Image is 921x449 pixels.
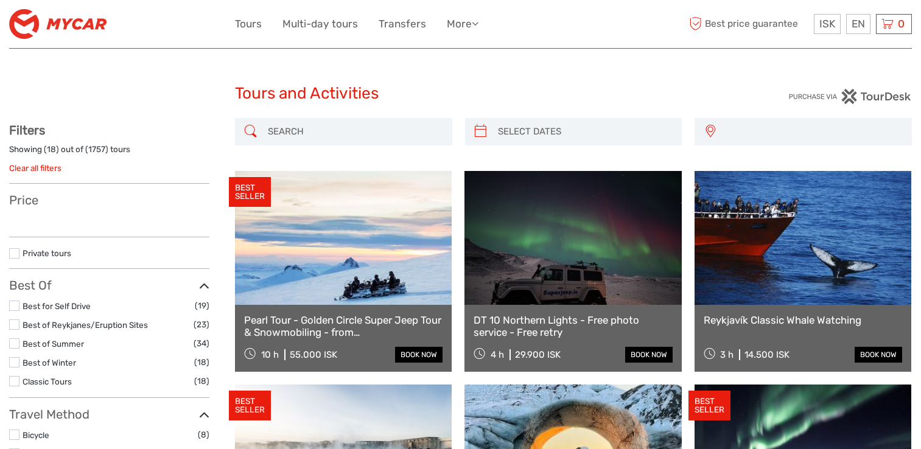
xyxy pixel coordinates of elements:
[23,248,71,258] a: Private tours
[194,318,209,332] span: (23)
[23,358,76,367] a: Best of Winter
[9,144,209,162] div: Showing ( ) out of ( ) tours
[261,349,279,360] span: 10 h
[23,377,72,386] a: Classic Tours
[229,391,271,421] div: BEST SELLER
[688,391,730,421] div: BEST SELLER
[896,18,906,30] span: 0
[686,14,811,34] span: Best price guarantee
[235,84,687,103] h1: Tours and Activities
[194,336,209,350] span: (34)
[720,349,734,360] span: 3 h
[9,193,209,207] h3: Price
[195,299,209,313] span: (19)
[194,374,209,388] span: (18)
[229,177,271,207] div: BEST SELLER
[447,15,478,33] a: More
[23,430,49,440] a: Bicycle
[788,89,912,104] img: PurchaseViaTourDesk.png
[194,355,209,369] span: (18)
[395,347,443,363] a: book now
[9,407,209,422] h3: Travel Method
[855,347,902,363] a: book now
[198,428,209,442] span: (8)
[282,15,358,33] a: Multi-day tours
[290,349,337,360] div: 55.000 ISK
[379,15,426,33] a: Transfers
[23,320,148,330] a: Best of Reykjanes/Eruption Sites
[474,314,672,339] a: DT 10 Northern Lights - Free photo service - Free retry
[493,121,676,142] input: SELECT DATES
[23,301,91,311] a: Best for Self Drive
[846,14,870,34] div: EN
[23,339,84,349] a: Best of Summer
[491,349,504,360] span: 4 h
[47,144,56,155] label: 18
[88,144,105,155] label: 1757
[625,347,673,363] a: book now
[744,349,790,360] div: 14.500 ISK
[515,349,561,360] div: 29.900 ISK
[244,314,443,339] a: Pearl Tour - Golden Circle Super Jeep Tour & Snowmobiling - from [GEOGRAPHIC_DATA]
[704,314,902,326] a: Reykjavík Classic Whale Watching
[819,18,835,30] span: ISK
[235,15,262,33] a: Tours
[9,163,61,173] a: Clear all filters
[9,9,107,39] img: 3195-1797b0cd-02a8-4b19-8eb3-e1b3e2a469b3_logo_small.png
[9,123,45,137] strong: Filters
[263,121,446,142] input: SEARCH
[9,278,209,293] h3: Best Of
